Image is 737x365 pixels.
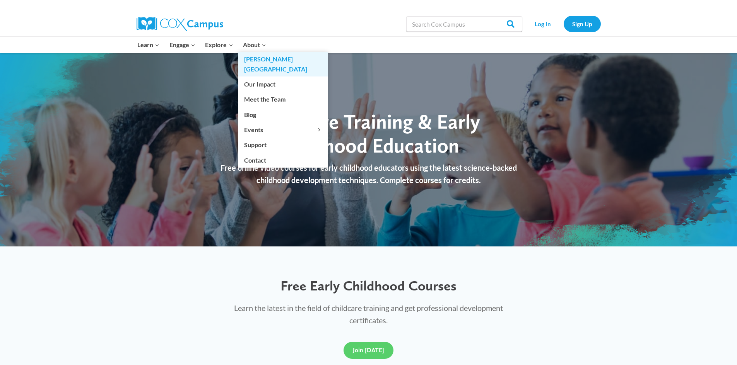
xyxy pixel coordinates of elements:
nav: Secondary Navigation [526,16,601,32]
a: Log In [526,16,560,32]
a: Support [238,138,328,152]
p: Learn the latest in the field of childcare training and get professional development certificates. [219,302,518,326]
button: Child menu of Learn [133,37,165,53]
a: Sign Up [564,16,601,32]
a: Our Impact [238,77,328,92]
span: Join [DATE] [353,346,384,354]
input: Search Cox Campus [406,16,522,32]
button: Child menu of About [238,37,271,53]
a: Blog [238,107,328,122]
button: Child menu of Engage [164,37,200,53]
span: Free Early Childhood Courses [280,277,457,294]
a: Meet the Team [238,92,328,107]
img: Cox Campus [137,17,223,31]
a: [PERSON_NAME][GEOGRAPHIC_DATA] [238,52,328,76]
nav: Primary Navigation [133,37,271,53]
button: Child menu of Events [238,122,328,137]
button: Child menu of Explore [200,37,238,53]
a: Join [DATE] [344,342,393,359]
p: Free online video courses for early childhood educators using the latest science-backed childhood... [212,161,525,186]
span: Childcare Training & Early Childhood Education [257,109,480,158]
a: Contact [238,153,328,167]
